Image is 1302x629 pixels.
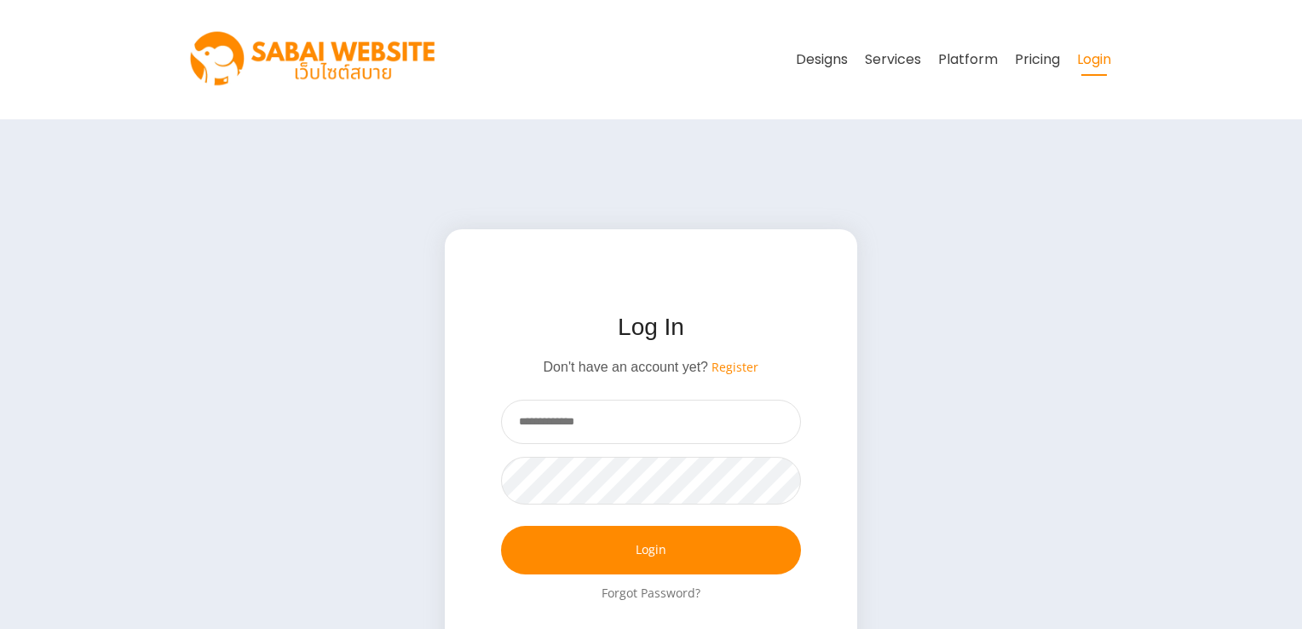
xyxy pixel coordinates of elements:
[544,360,708,374] span: Don't have an account yet?
[930,43,1006,76] a: Platform
[1006,43,1069,76] a: Pricing
[501,587,801,599] a: Forgot Password?
[856,43,930,76] a: Services
[787,43,856,76] a: Designs
[1069,43,1120,76] a: Login
[501,315,801,339] h2: Log In
[711,359,758,375] a: Register
[182,13,445,107] img: SabaiWebsite
[501,526,801,574] a: Log In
